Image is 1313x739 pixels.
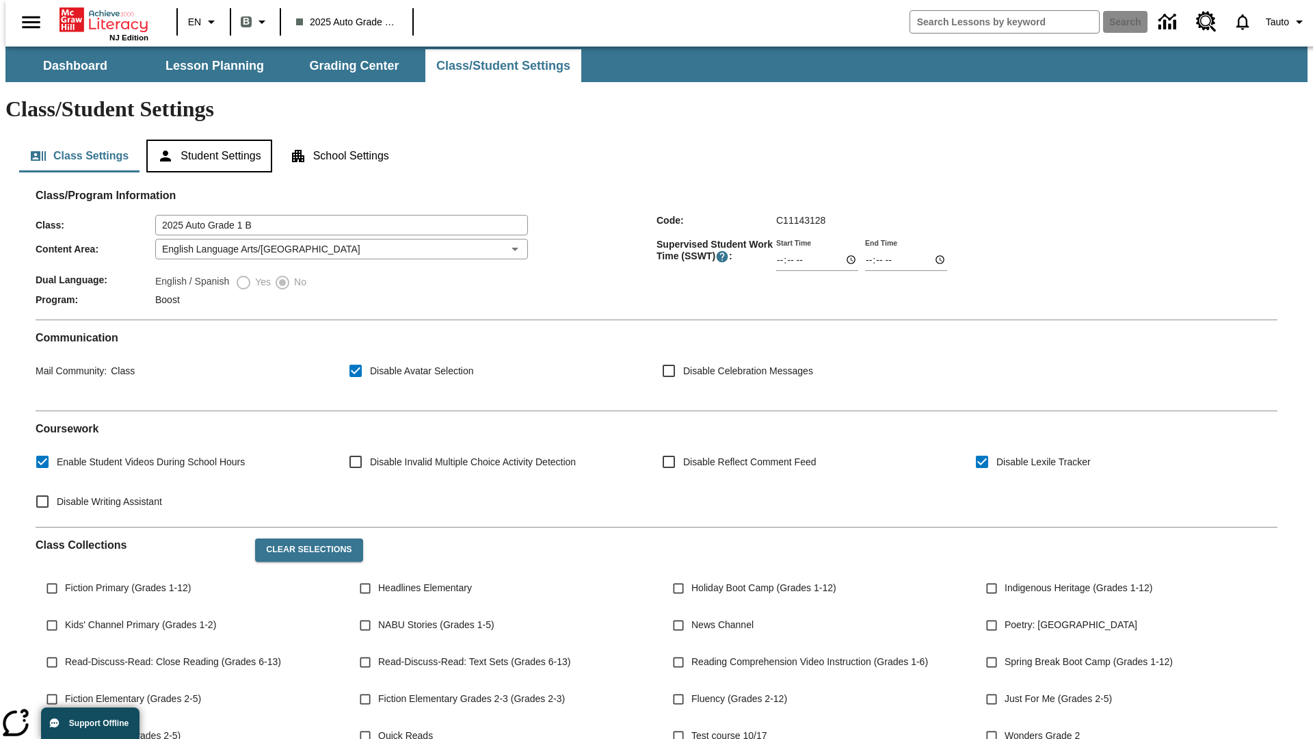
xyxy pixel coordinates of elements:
span: Supervised Student Work Time (SSWT) : [656,239,776,263]
a: Home [59,6,148,34]
div: Class/Student Settings [19,140,1294,172]
span: 2025 Auto Grade 1 B [296,15,397,29]
span: Disable Invalid Multiple Choice Activity Detection [370,455,576,469]
span: Disable Lexile Tracker [996,455,1091,469]
span: Reading Comprehension Video Instruction (Grades 1-6) [691,655,928,669]
span: Mail Community : [36,365,107,376]
span: Fiction Elementary (Grades 2-5) [65,692,201,706]
span: Code : [656,215,776,226]
div: Home [59,5,148,42]
span: Fluency (Grades 2-12) [691,692,787,706]
button: Class/Student Settings [425,49,581,82]
button: School Settings [279,140,400,172]
span: Disable Celebration Messages [683,364,813,378]
label: End Time [865,237,897,248]
span: Holiday Boot Camp (Grades 1-12) [691,581,836,595]
span: Program : [36,294,155,305]
button: Class Settings [19,140,140,172]
span: Class [107,365,135,376]
span: Tauto [1266,15,1289,29]
h2: Class/Program Information [36,189,1277,202]
button: Profile/Settings [1260,10,1313,34]
button: Boost Class color is gray green. Change class color [235,10,276,34]
span: Content Area : [36,244,155,255]
h2: Communication [36,331,1277,344]
span: Boost [155,294,180,305]
label: English / Spanish [155,274,229,291]
span: Class/Student Settings [436,58,570,74]
span: Fiction Elementary Grades 2-3 (Grades 2-3) [378,692,565,706]
div: English Language Arts/[GEOGRAPHIC_DATA] [155,239,528,259]
span: B [243,13,250,30]
span: Disable Reflect Comment Feed [683,455,817,469]
span: No [291,275,306,289]
span: C11143128 [776,215,825,226]
button: Grading Center [286,49,423,82]
span: Dual Language : [36,274,155,285]
span: Just For Me (Grades 2-5) [1005,692,1112,706]
span: NABU Stories (Grades 1-5) [378,618,494,632]
span: Read-Discuss-Read: Text Sets (Grades 6-13) [378,655,570,669]
a: Data Center [1150,3,1188,41]
span: Disable Writing Assistant [57,495,162,509]
span: News Channel [691,618,754,632]
a: Resource Center, Will open in new tab [1188,3,1225,40]
div: Communication [36,331,1277,400]
input: Class [155,215,528,235]
button: Language: EN, Select a language [182,10,226,34]
button: Supervised Student Work Time is the timeframe when students can take LevelSet and when lessons ar... [715,250,729,263]
span: Kids' Channel Primary (Grades 1-2) [65,618,216,632]
button: Clear Selections [255,539,362,562]
h1: Class/Student Settings [5,96,1308,122]
span: Grading Center [309,58,399,74]
a: Notifications [1225,4,1260,40]
span: Lesson Planning [165,58,264,74]
input: search field [910,11,1099,33]
span: Read-Discuss-Read: Close Reading (Grades 6-13) [65,655,281,669]
div: SubNavbar [5,47,1308,82]
span: Indigenous Heritage (Grades 1-12) [1005,581,1152,595]
span: Fiction Primary (Grades 1-12) [65,581,191,595]
button: Support Offline [41,708,140,739]
span: Dashboard [43,58,107,74]
h2: Class Collections [36,539,244,552]
span: Yes [252,275,271,289]
div: Class/Program Information [36,203,1277,309]
h2: Course work [36,422,1277,435]
span: Headlines Elementary [378,581,472,595]
button: Open side menu [11,2,51,42]
span: Class : [36,220,155,231]
span: Spring Break Boot Camp (Grades 1-12) [1005,655,1173,669]
button: Dashboard [7,49,144,82]
button: Lesson Planning [146,49,283,82]
span: EN [188,15,201,29]
label: Start Time [776,237,811,248]
span: NJ Edition [109,34,148,42]
span: Poetry: [GEOGRAPHIC_DATA] [1005,618,1137,632]
span: Support Offline [69,718,129,728]
span: Enable Student Videos During School Hours [57,455,245,469]
span: Disable Avatar Selection [370,364,474,378]
button: Student Settings [146,140,271,172]
div: SubNavbar [5,49,583,82]
div: Coursework [36,422,1277,516]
